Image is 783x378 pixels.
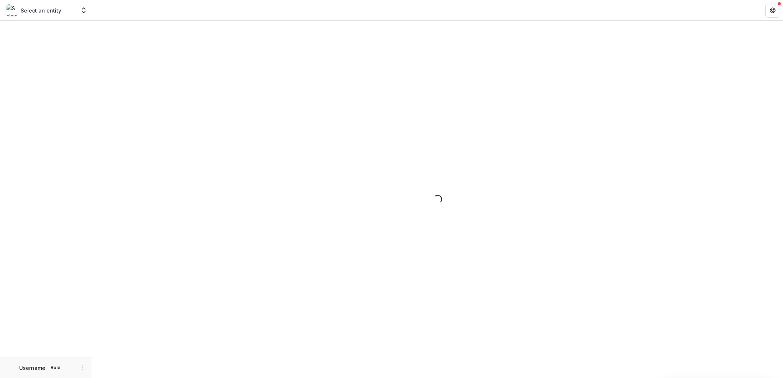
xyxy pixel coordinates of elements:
[79,363,87,372] button: More
[765,3,780,18] button: Get Help
[48,364,63,371] p: Role
[6,4,18,16] img: Select an entity
[19,364,45,372] p: Username
[79,3,89,18] button: Open entity switcher
[21,7,61,14] p: Select an entity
